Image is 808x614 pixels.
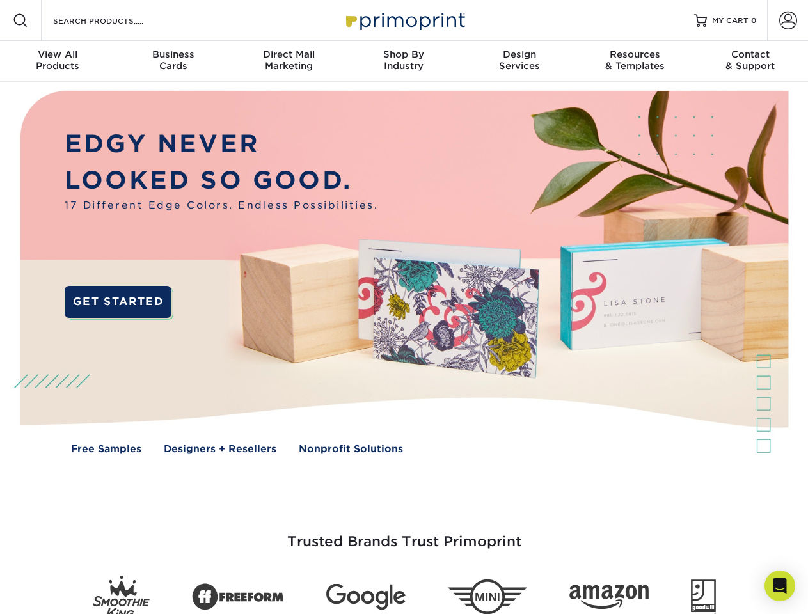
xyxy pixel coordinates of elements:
div: Marketing [231,49,346,72]
div: Industry [346,49,461,72]
iframe: Google Customer Reviews [3,575,109,610]
span: Business [115,49,230,60]
a: Designers + Resellers [164,442,276,457]
p: LOOKED SO GOOD. [65,162,378,199]
input: SEARCH PRODUCTS..... [52,13,177,28]
a: Contact& Support [693,41,808,82]
img: Google [326,584,406,610]
a: Nonprofit Solutions [299,442,403,457]
span: 0 [751,16,757,25]
h3: Trusted Brands Trust Primoprint [30,503,779,565]
div: Open Intercom Messenger [764,571,795,601]
a: Resources& Templates [577,41,692,82]
div: & Templates [577,49,692,72]
span: 17 Different Edge Colors. Endless Possibilities. [65,198,378,213]
span: Resources [577,49,692,60]
p: EDGY NEVER [65,126,378,162]
img: Amazon [569,585,649,610]
span: Contact [693,49,808,60]
a: DesignServices [462,41,577,82]
a: Shop ByIndustry [346,41,461,82]
div: Services [462,49,577,72]
img: Primoprint [340,6,468,34]
div: Cards [115,49,230,72]
a: Direct MailMarketing [231,41,346,82]
a: BusinessCards [115,41,230,82]
span: Design [462,49,577,60]
a: Free Samples [71,442,141,457]
a: GET STARTED [65,286,171,318]
span: Shop By [346,49,461,60]
img: Goodwill [691,579,716,614]
span: MY CART [712,15,749,26]
div: & Support [693,49,808,72]
span: Direct Mail [231,49,346,60]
